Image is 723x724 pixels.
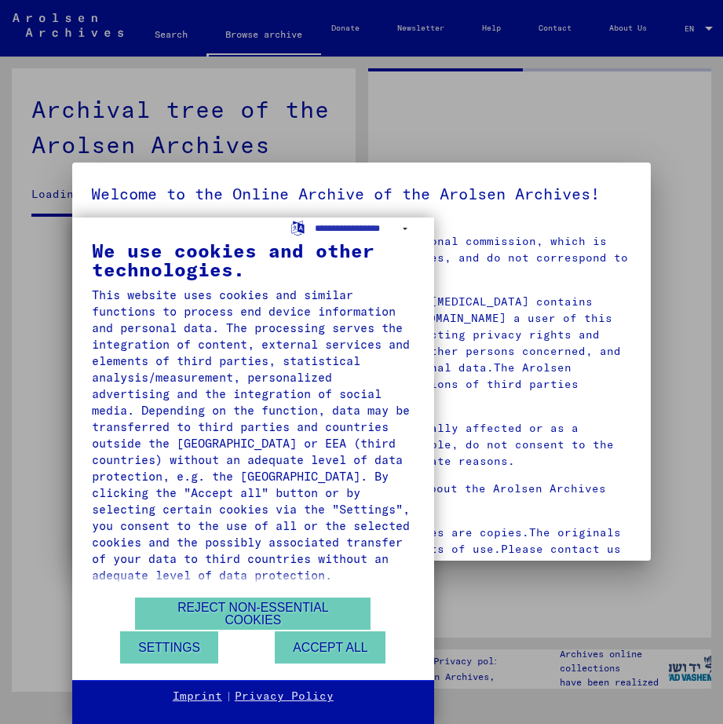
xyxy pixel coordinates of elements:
[92,287,414,583] div: This website uses cookies and similar functions to process end device information and personal da...
[235,689,334,704] a: Privacy Policy
[120,631,218,664] button: Settings
[135,598,371,630] button: Reject non-essential cookies
[275,631,385,664] button: Accept all
[92,241,414,279] div: We use cookies and other technologies.
[173,689,222,704] a: Imprint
